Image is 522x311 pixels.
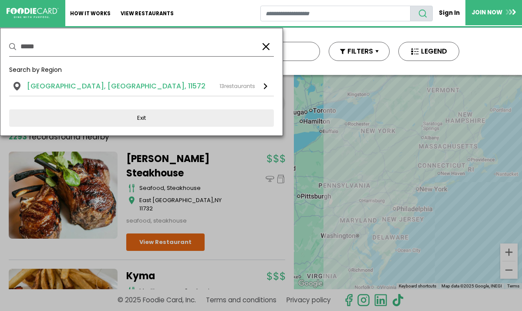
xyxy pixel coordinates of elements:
[398,42,459,61] button: LEGEND
[9,81,274,96] a: [GEOGRAPHIC_DATA], [GEOGRAPHIC_DATA], 11572 13restaurants
[329,42,390,61] button: FILTERS
[9,109,274,127] button: Exit
[410,6,433,21] button: search
[27,81,205,91] li: [GEOGRAPHIC_DATA], [GEOGRAPHIC_DATA], 11572
[219,82,224,90] span: 13
[260,6,411,21] input: restaurant search
[219,82,255,90] div: restaurants
[433,5,465,20] a: Sign In
[9,65,274,81] div: Search by Region
[7,8,59,18] img: FoodieCard; Eat, Drink, Save, Donate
